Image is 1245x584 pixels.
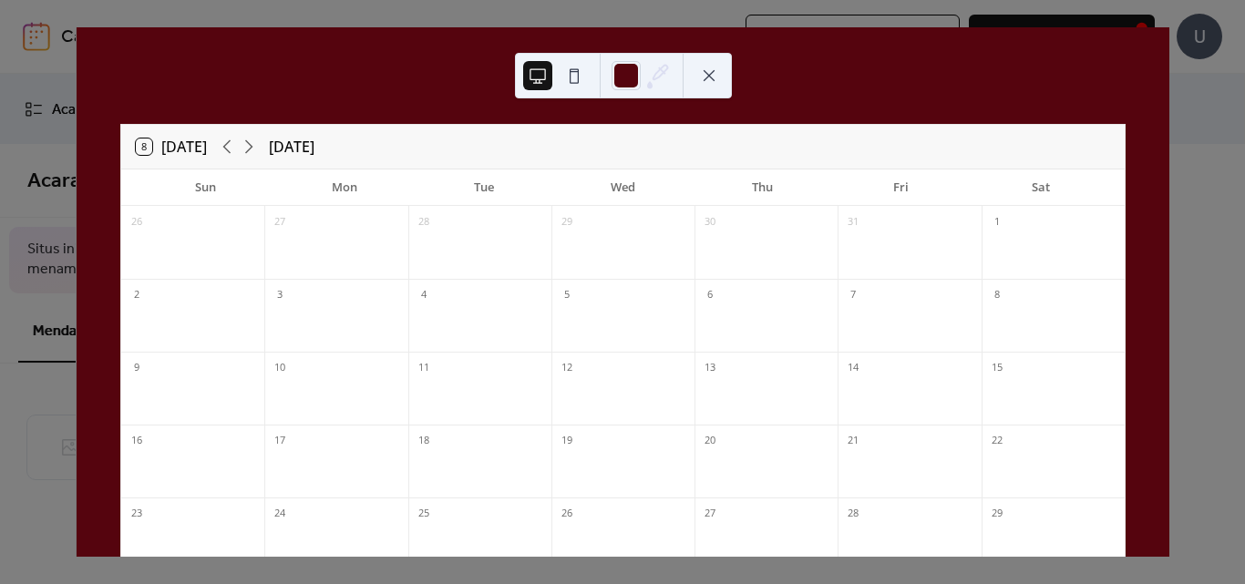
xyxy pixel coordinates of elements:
[971,169,1110,206] div: Sat
[129,134,213,159] button: 8[DATE]
[414,212,434,232] div: 28
[127,285,147,305] div: 2
[987,431,1007,451] div: 22
[414,504,434,524] div: 25
[127,504,147,524] div: 23
[557,504,577,524] div: 26
[275,169,415,206] div: Mon
[843,212,863,232] div: 31
[832,169,972,206] div: Fri
[270,212,290,232] div: 27
[414,358,434,378] div: 11
[700,212,720,232] div: 30
[270,431,290,451] div: 17
[557,431,577,451] div: 19
[270,285,290,305] div: 3
[553,169,693,206] div: Wed
[557,358,577,378] div: 12
[414,285,434,305] div: 4
[987,212,1007,232] div: 1
[700,358,720,378] div: 13
[127,431,147,451] div: 16
[987,358,1007,378] div: 15
[127,212,147,232] div: 26
[270,358,290,378] div: 10
[269,136,314,158] div: [DATE]
[136,169,275,206] div: Sun
[557,212,577,232] div: 29
[127,358,147,378] div: 9
[693,169,832,206] div: Thu
[843,504,863,524] div: 28
[700,504,720,524] div: 27
[270,504,290,524] div: 24
[700,285,720,305] div: 6
[414,169,553,206] div: Tue
[843,358,863,378] div: 14
[414,431,434,451] div: 18
[557,285,577,305] div: 5
[843,285,863,305] div: 7
[987,504,1007,524] div: 29
[700,431,720,451] div: 20
[843,431,863,451] div: 21
[987,285,1007,305] div: 8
